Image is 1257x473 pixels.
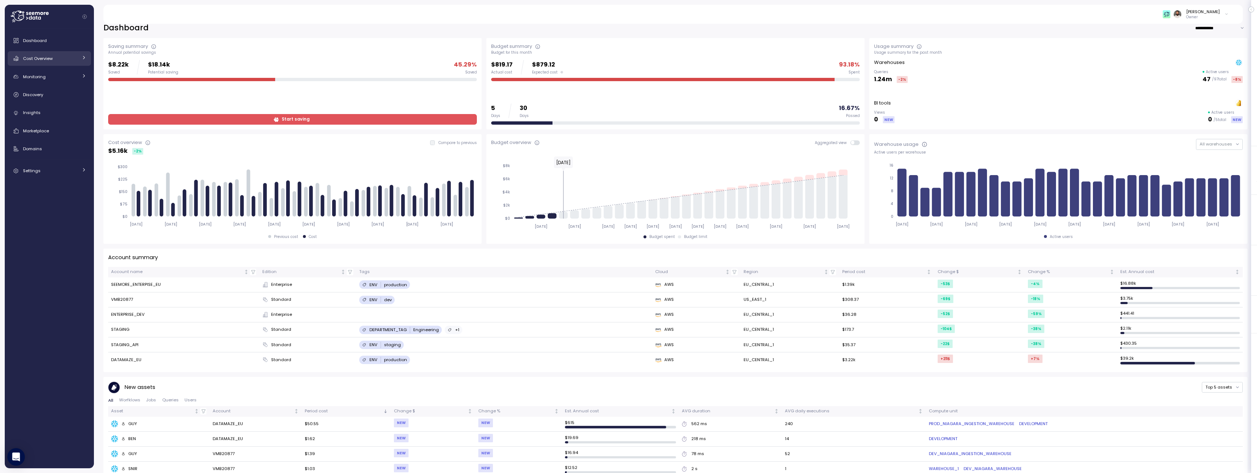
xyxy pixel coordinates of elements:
[671,409,676,414] div: Not sorted
[1231,116,1243,123] div: NEW
[874,75,892,84] p: 1.24m
[1200,141,1232,147] span: All warehouses
[1174,10,1181,18] img: ACg8ocLskjvUhBDgxtSFCRx4ztb74ewwa1VrVEuDBD_Ho1mrTsQB-QE=s96-c
[383,409,388,414] div: Sorted descending
[891,214,893,219] tspan: 0
[108,337,259,352] td: STAGING_API
[491,60,513,70] p: $819.17
[652,267,740,277] th: CloudNot sorted
[803,224,816,229] tspan: [DATE]
[782,447,926,462] td: 52
[491,50,860,55] div: Budget for this month
[302,432,391,447] td: $1.62
[839,60,860,70] p: 93.18 %
[394,408,466,415] div: Change $
[889,163,893,168] tspan: 16
[918,409,923,414] div: Not sorted
[478,449,493,457] div: NEW
[122,214,128,219] tspan: $0
[839,103,860,113] p: 16.67 %
[520,113,529,118] div: Days
[1186,15,1220,20] p: Owner
[23,38,47,43] span: Dashboard
[744,269,823,275] div: Region
[691,224,704,229] tspan: [DATE]
[210,432,302,447] td: DATAMAZE_EU
[465,70,477,75] div: Saved
[1017,269,1022,275] div: Not sorted
[309,234,317,239] div: Cost
[108,70,129,75] div: Saved
[503,177,510,181] tspan: $6k
[438,140,477,145] p: Compare to previous
[8,141,91,156] a: Domains
[23,110,41,116] span: Insights
[271,296,291,303] span: Standard
[302,447,391,462] td: $1.39
[406,222,419,227] tspan: [DATE]
[929,451,1011,457] a: DEV_NIAGARA_INGESTION_WAREHOUSE
[1025,267,1117,277] th: Change %Not sorted
[121,421,137,427] div: GUY
[478,434,493,442] div: NEW
[1117,307,1243,322] td: $ 441.41
[108,50,477,55] div: Annual potential savings
[148,70,178,75] div: Potential saving
[502,190,510,194] tspan: $4k
[394,434,409,442] div: NEW
[194,409,199,414] div: Not sorted
[369,357,377,363] p: ENV
[369,282,377,288] p: ENV
[1173,222,1185,227] tspan: [DATE]
[108,60,129,70] p: $8.22k
[839,337,934,352] td: $35.37
[491,70,513,75] div: Actual cost
[271,311,292,318] span: Enterprise
[562,447,679,462] td: $ 16.94
[274,234,298,239] div: Previous cost
[741,292,839,307] td: US_EAST_1
[491,139,531,146] div: Budget overview
[1028,269,1108,275] div: Change %
[23,168,41,174] span: Settings
[268,222,281,227] tspan: [DATE]
[8,87,91,102] a: Discovery
[929,466,959,472] a: WAREHOUSE_1
[1117,352,1243,367] td: $ 39.2k
[1069,222,1082,227] tspan: [DATE]
[655,269,724,275] div: Cloud
[294,409,299,414] div: Not sorted
[1103,222,1116,227] tspan: [DATE]
[475,406,562,417] th: Change %Not sorted
[929,421,1014,427] a: PROD_NIAGARA_INGESTION_WAREHOUSE
[655,281,737,288] div: AWS
[532,60,563,70] p: $879.12
[108,267,259,277] th: Account nameNot sorted
[1028,355,1043,363] div: +7 %
[108,253,158,262] p: Account summary
[1117,322,1243,337] td: $ 2.11k
[213,408,293,415] div: Account
[565,408,670,415] div: Est. Annual cost
[384,297,392,303] p: dev
[890,176,893,181] tspan: 12
[1117,337,1243,352] td: $ 430.35
[929,436,957,442] a: DEVELOPMENT
[891,189,893,193] tspan: 8
[562,406,679,417] th: Est. Annual costNot sorted
[384,282,407,288] p: production
[938,269,1016,275] div: Change $
[1208,115,1212,125] p: 0
[121,451,137,457] div: GUY
[938,325,955,333] div: -104 $
[111,269,243,275] div: Account name
[938,340,953,348] div: -22 $
[282,114,309,124] span: Start saving
[108,406,210,417] th: AssetNot sorted
[302,417,391,432] td: $50.55
[1214,117,1226,122] p: / 5 total
[1050,234,1073,239] div: Active users
[624,224,637,229] tspan: [DATE]
[649,234,675,239] div: Budget spent
[655,311,737,318] div: AWS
